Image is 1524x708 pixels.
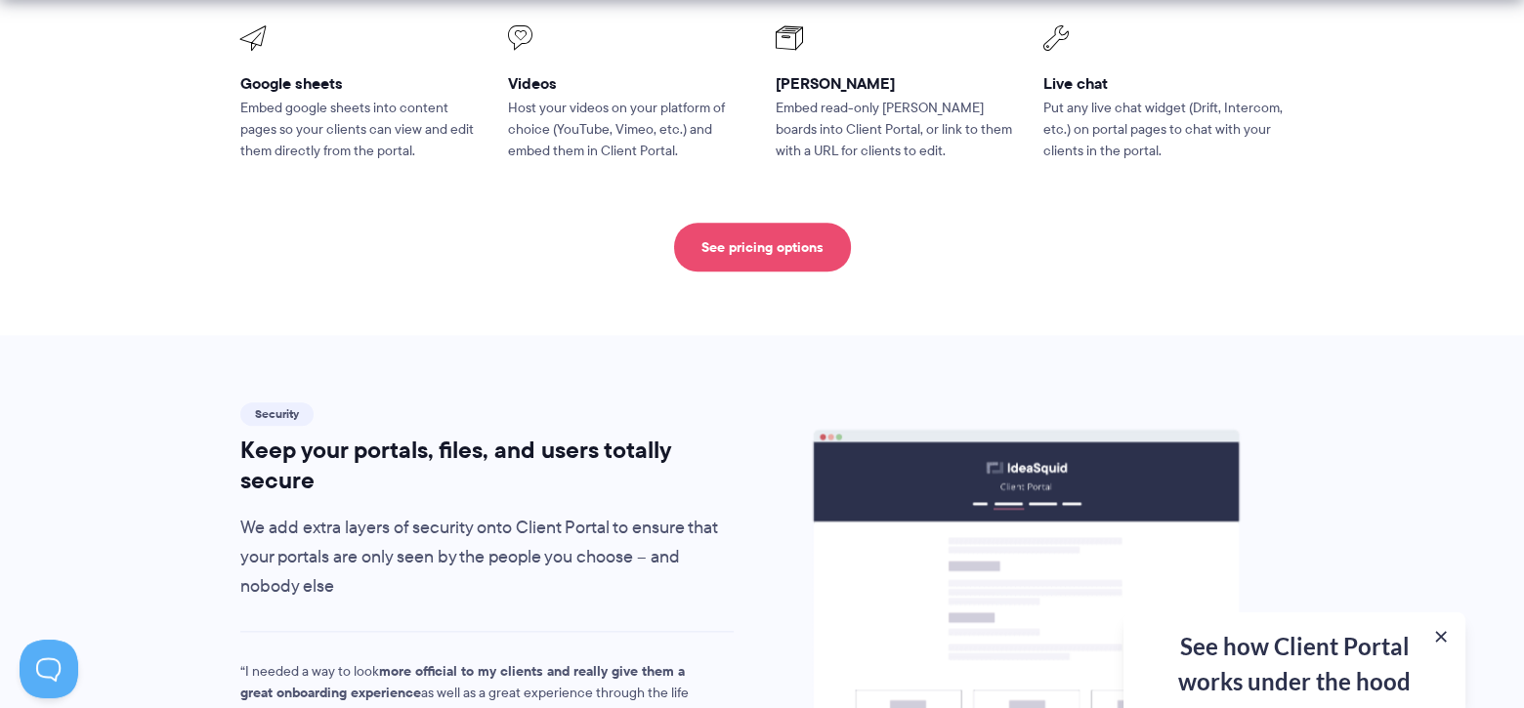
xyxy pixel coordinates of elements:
[240,98,481,162] p: Embed google sheets into content pages so your clients can view and edit them directly from the p...
[674,223,851,271] a: See pricing options
[20,640,78,698] iframe: Toggle Customer Support
[240,73,481,94] h3: Google sheets
[776,98,1016,162] p: Embed read-only [PERSON_NAME] boards into Client Portal, or link to them with a URL for clients t...
[240,402,314,426] span: Security
[1043,98,1284,162] p: Put any live chat widget (Drift, Intercom, etc.) on portal pages to chat with your clients in the...
[240,514,734,602] p: We add extra layers of security onto Client Portal to ensure that your portals are only seen by t...
[240,436,734,494] h2: Keep your portals, files, and users totally secure
[1043,73,1284,94] h3: Live chat
[240,660,685,703] strong: more official to my clients and really give them a great onboarding experience
[508,98,748,162] p: Host your videos on your platform of choice (YouTube, Vimeo, etc.) and embed them in Client Portal.
[508,73,748,94] h3: Videos
[776,73,1016,94] h3: [PERSON_NAME]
